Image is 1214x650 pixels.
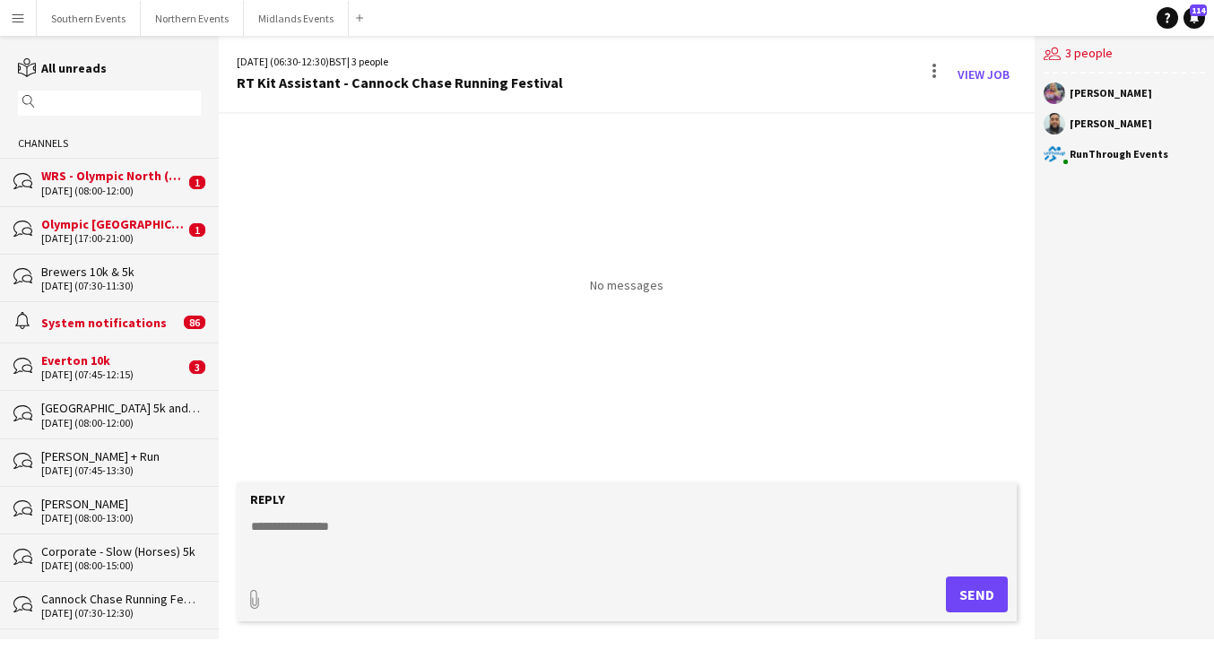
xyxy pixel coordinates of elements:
div: WRS - Olympic North (Women Only) [41,168,185,184]
div: Everton 10k [41,352,185,368]
div: [PERSON_NAME] [1070,118,1152,129]
div: [DATE] (07:45-13:30) [41,464,201,477]
p: No messages [590,277,663,293]
div: [DATE] (07:45-12:15) [41,368,185,381]
div: [DATE] (08:00-15:00) [41,559,201,572]
div: [PERSON_NAME] [1070,88,1152,99]
span: 86 [184,316,205,329]
div: Cannock Chase Running Festival [41,591,201,607]
div: [DATE] (07:30-12:30) [41,607,201,620]
button: Midlands Events [244,1,349,36]
div: Corporate - Slow (Horses) 5k [41,543,201,559]
button: Send [946,576,1008,612]
span: BST [329,55,347,68]
span: 114 [1190,4,1207,16]
div: [DATE] (08:00-13:00) [41,512,201,524]
div: [PERSON_NAME] + Run [41,448,201,464]
div: System notifications [41,315,179,331]
div: [DATE] (17:00-21:00) [41,232,185,245]
span: 1 [189,176,205,189]
div: [DATE] (08:00-12:00) [41,417,201,429]
a: View Job [950,60,1017,89]
div: Brewers 10k & 5k [41,264,201,280]
div: [DATE] (06:30-12:30) | 3 people [237,54,563,70]
div: [DATE] (08:00-12:00) [41,185,185,197]
div: 3 people [1044,36,1205,74]
a: All unreads [18,60,107,76]
div: [GEOGRAPHIC_DATA] 5k and 10k [41,400,201,416]
div: Olympic [GEOGRAPHIC_DATA] [41,216,185,232]
a: 114 [1184,7,1205,29]
span: 3 [189,360,205,374]
label: Reply [250,491,285,507]
div: [DATE] (07:30-11:30) [41,280,201,292]
button: Northern Events [141,1,244,36]
div: RT Kit Assistant - Cannock Chase Running Festival [237,74,563,91]
button: Southern Events [37,1,141,36]
span: 1 [189,223,205,237]
div: [PERSON_NAME] [41,496,201,512]
div: RunThrough Events [1070,149,1168,160]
